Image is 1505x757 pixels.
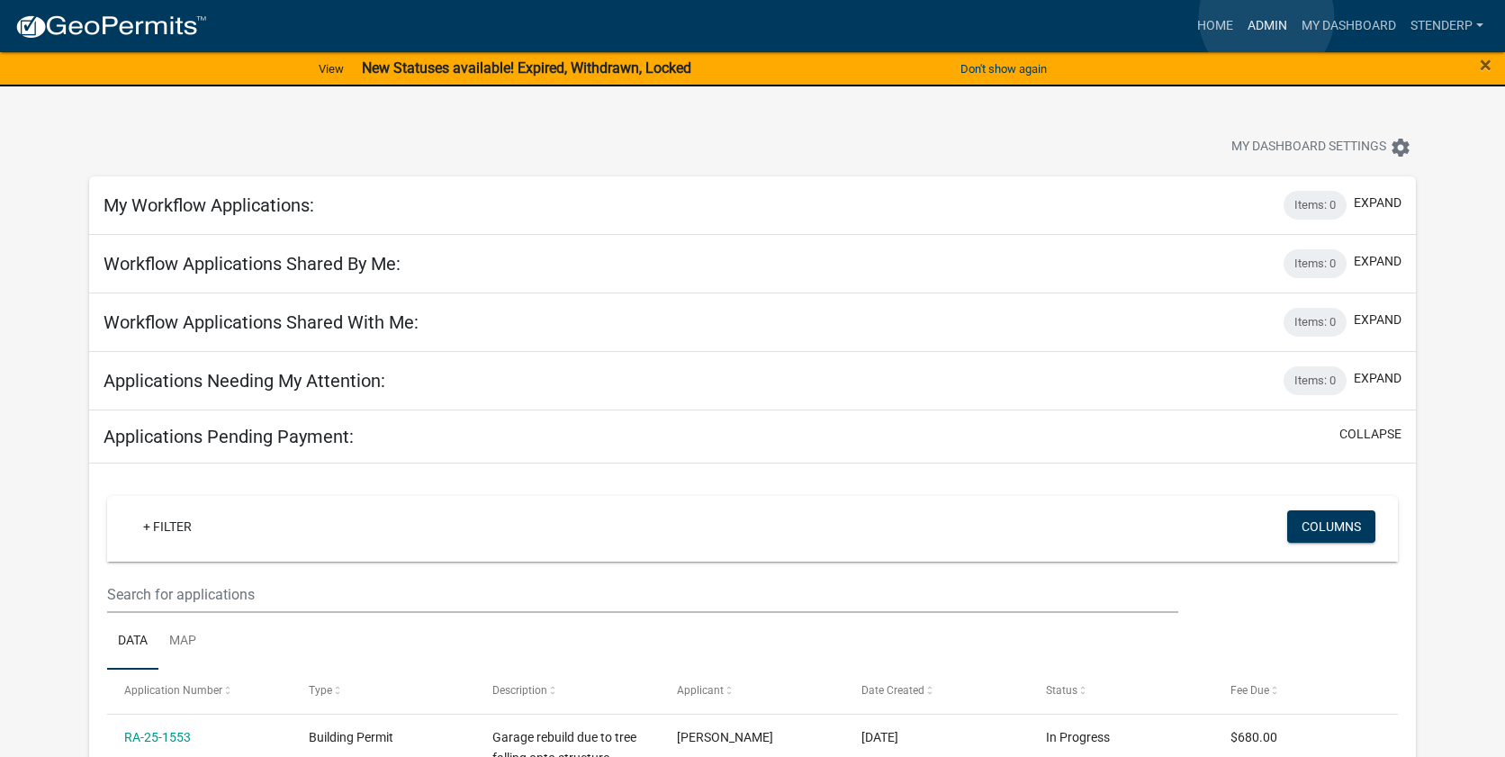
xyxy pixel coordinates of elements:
button: expand [1354,311,1401,329]
span: Building Permit [309,730,393,744]
span: 08/20/2025 [861,730,898,744]
a: RA-25-1553 [124,730,191,744]
a: + Filter [129,510,206,543]
input: Search for applications [107,576,1179,613]
h5: Applications Needing My Attention: [104,370,385,392]
span: My Dashboard Settings [1231,137,1386,158]
h5: Applications Pending Payment: [104,426,354,447]
div: Items: 0 [1284,366,1347,395]
span: Application Number [124,684,222,697]
span: Type [309,684,332,697]
h5: Workflow Applications Shared With Me: [104,311,419,333]
a: Data [107,613,158,671]
span: $680.00 [1230,730,1277,744]
span: Tracy Thompson [677,730,773,744]
button: My Dashboard Settingssettings [1217,130,1426,165]
span: Fee Due [1230,684,1269,697]
div: Items: 0 [1284,191,1347,220]
i: settings [1390,137,1411,158]
span: × [1480,52,1491,77]
button: expand [1354,252,1401,271]
a: My Dashboard [1294,9,1403,43]
button: Don't show again [953,54,1054,84]
datatable-header-cell: Applicant [660,670,844,713]
a: Map [158,613,207,671]
a: Admin [1240,9,1294,43]
datatable-header-cell: Application Number [107,670,292,713]
button: expand [1354,194,1401,212]
datatable-header-cell: Date Created [844,670,1029,713]
span: Applicant [677,684,724,697]
div: Items: 0 [1284,249,1347,278]
a: Home [1190,9,1240,43]
button: Close [1480,54,1491,76]
span: Description [492,684,547,697]
datatable-header-cell: Status [1029,670,1213,713]
button: Columns [1287,510,1375,543]
datatable-header-cell: Description [475,670,660,713]
datatable-header-cell: Fee Due [1213,670,1398,713]
h5: Workflow Applications Shared By Me: [104,253,401,275]
a: Stenderp [1403,9,1491,43]
datatable-header-cell: Type [291,670,475,713]
span: Date Created [861,684,924,697]
h5: My Workflow Applications: [104,194,314,216]
button: collapse [1339,425,1401,444]
a: View [311,54,351,84]
span: Status [1046,684,1077,697]
strong: New Statuses available! Expired, Withdrawn, Locked [362,59,691,77]
div: Items: 0 [1284,308,1347,337]
button: expand [1354,369,1401,388]
span: In Progress [1046,730,1110,744]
